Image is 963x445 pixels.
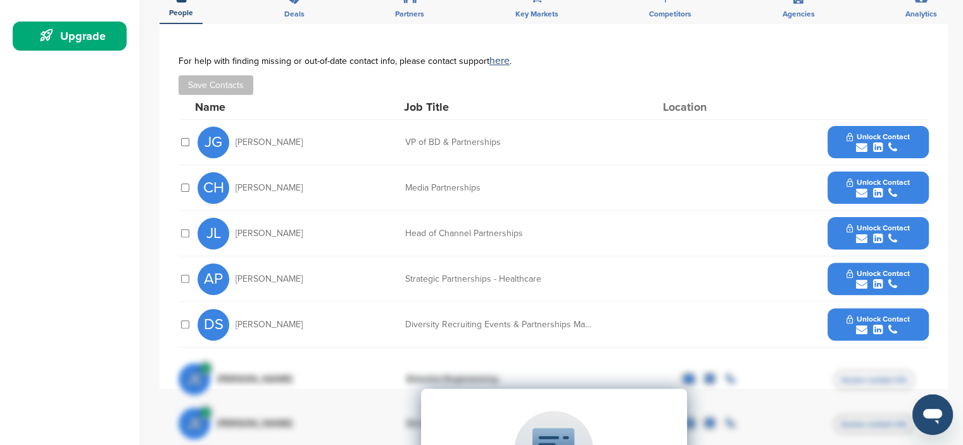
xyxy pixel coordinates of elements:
[395,10,424,18] span: Partners
[831,123,924,161] button: Unlock Contact
[831,215,924,253] button: Unlock Contact
[198,127,229,158] span: JG
[405,184,595,192] div: Media Partnerships
[13,22,127,51] a: Upgrade
[284,10,305,18] span: Deals
[405,138,595,147] div: VP of BD & Partnerships
[19,25,127,47] div: Upgrade
[847,132,909,141] span: Unlock Contact
[783,10,815,18] span: Agencies
[405,275,595,284] div: Strategic Partnerships - Healthcare
[179,75,253,95] button: Save Contacts
[198,218,229,249] span: JL
[236,138,303,147] span: [PERSON_NAME]
[236,275,303,284] span: [PERSON_NAME]
[198,172,229,204] span: CH
[831,306,924,344] button: Unlock Contact
[847,223,909,232] span: Unlock Contact
[179,56,929,66] div: For help with finding missing or out-of-date contact info, please contact support .
[515,10,558,18] span: Key Markets
[831,260,924,298] button: Unlock Contact
[847,269,909,278] span: Unlock Contact
[236,229,303,238] span: [PERSON_NAME]
[905,10,937,18] span: Analytics
[236,184,303,192] span: [PERSON_NAME]
[649,10,691,18] span: Competitors
[663,101,758,113] div: Location
[847,315,909,323] span: Unlock Contact
[198,263,229,295] span: AP
[198,309,229,341] span: DS
[236,320,303,329] span: [PERSON_NAME]
[489,54,510,67] a: here
[847,178,909,187] span: Unlock Contact
[169,9,193,16] span: People
[405,229,595,238] div: Head of Channel Partnerships
[195,101,334,113] div: Name
[405,320,595,329] div: Diversity Recruiting Events & Partnerships Manager
[912,394,953,435] iframe: Button to launch messaging window
[831,169,924,207] button: Unlock Contact
[404,101,594,113] div: Job Title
